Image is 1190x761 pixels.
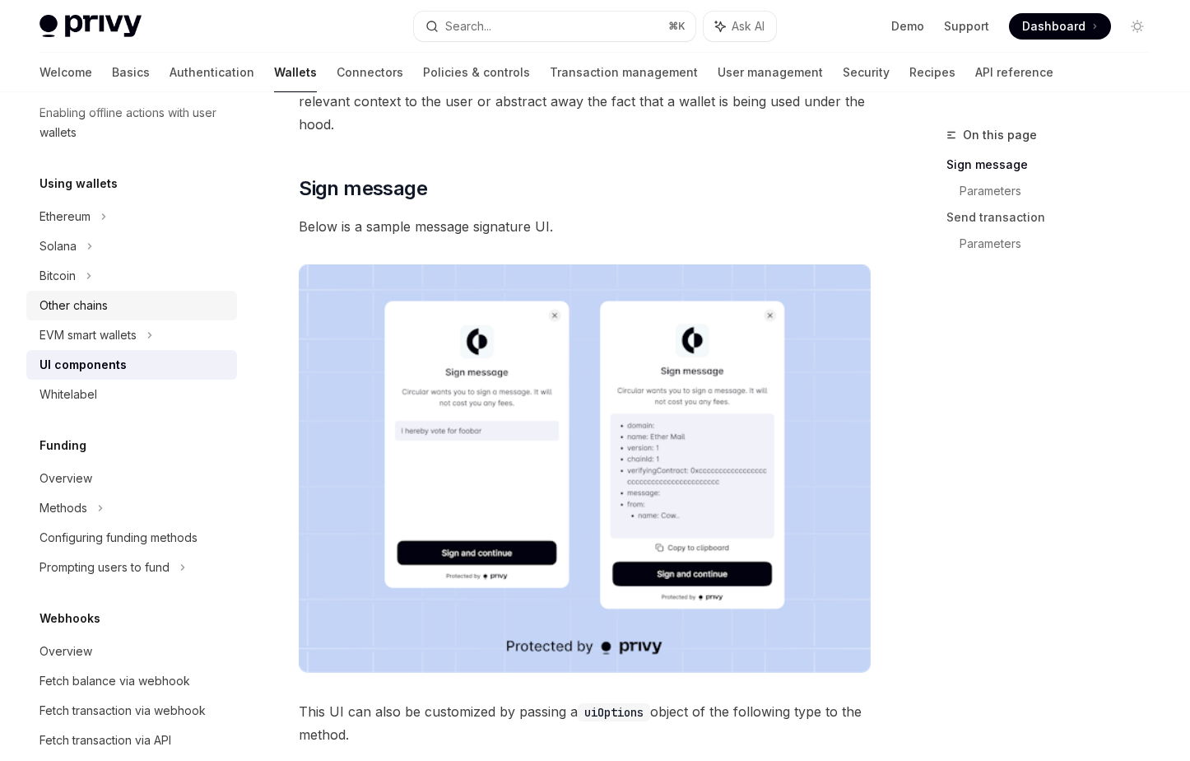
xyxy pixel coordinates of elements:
div: Ethereum [40,207,91,226]
a: Sign message [946,152,1164,178]
div: Configuring funding methods [40,528,198,548]
a: User management [718,53,823,92]
a: Dashboard [1009,13,1111,40]
span: This UI can also be customized by passing a object of the following type to the method. [299,700,871,746]
span: These wallet UIs are highly-customizable, allowing your application to communicate relevant conte... [299,67,871,136]
div: Other chains [40,296,108,315]
h5: Webhooks [40,609,100,628]
a: Support [944,18,989,35]
h5: Funding [40,436,86,455]
a: Wallets [274,53,317,92]
div: Solana [40,236,77,256]
div: UI components [40,355,127,375]
div: Bitcoin [40,266,76,286]
div: Whitelabel [40,385,97,404]
button: Ask AI [704,12,776,41]
a: Demo [891,18,924,35]
a: Send transaction [946,204,1164,231]
a: Whitelabel [26,380,237,409]
a: UI components [26,350,237,380]
a: Security [843,53,890,92]
div: Prompting users to fund [40,558,170,577]
span: On this page [963,125,1037,145]
div: EVM smart wallets [40,325,137,345]
span: Dashboard [1022,18,1085,35]
div: Enabling offline actions with user wallets [40,103,227,142]
a: Parameters [960,178,1164,204]
img: light logo [40,15,142,38]
a: Overview [26,637,237,666]
a: API reference [975,53,1053,92]
span: ⌘ K [668,20,686,33]
button: Toggle dark mode [1124,13,1150,40]
a: Fetch transaction via webhook [26,696,237,726]
a: Connectors [337,53,403,92]
a: Enabling offline actions with user wallets [26,98,237,147]
a: Other chains [26,291,237,320]
a: Policies & controls [423,53,530,92]
button: Search...⌘K [414,12,695,41]
a: Parameters [960,231,1164,257]
a: Fetch transaction via API [26,726,237,755]
a: Authentication [170,53,254,92]
h5: Using wallets [40,174,118,194]
a: Welcome [40,53,92,92]
div: Search... [445,16,491,36]
a: Overview [26,464,237,493]
a: Recipes [909,53,955,92]
div: Overview [40,469,92,488]
a: Basics [112,53,150,92]
div: Methods [40,498,87,518]
a: Fetch balance via webhook [26,666,237,696]
a: Configuring funding methods [26,523,237,553]
a: Transaction management [550,53,698,92]
span: Below is a sample message signature UI. [299,215,871,238]
code: uiOptions [578,703,650,721]
span: Sign message [299,175,427,202]
img: images/Sign.png [299,264,871,674]
div: Fetch transaction via webhook [40,701,206,721]
div: Overview [40,642,92,661]
span: Ask AI [732,18,765,35]
div: Fetch transaction via API [40,731,171,750]
div: Fetch balance via webhook [40,671,190,691]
